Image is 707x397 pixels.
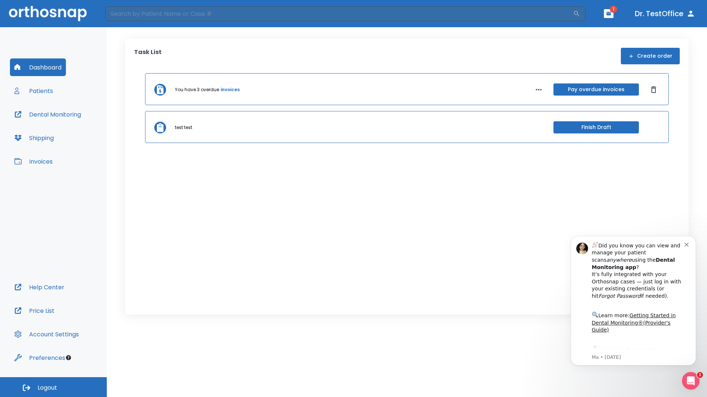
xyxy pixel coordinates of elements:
[553,83,639,96] button: Pay overdue invoices
[621,48,680,64] button: Create order
[32,122,98,135] a: App Store
[105,6,573,21] input: Search by Patient Name or Case #
[10,105,85,123] button: Dental Monitoring
[10,153,57,170] button: Invoices
[32,120,125,157] div: Download the app: | ​ Let us know if you need help getting started!
[32,129,125,136] p: Message from Ma, sent 2w ago
[632,7,698,20] button: Dr. TestOffice
[610,6,617,13] span: 1
[10,302,59,319] button: Price List
[65,354,72,361] div: Tooltip anchor
[648,84,659,96] button: Dismiss
[9,6,87,21] img: Orthosnap
[38,384,57,392] span: Logout
[175,124,192,131] p: test test
[10,349,70,366] button: Preferences
[10,58,66,76] button: Dashboard
[10,325,83,343] button: Account Settings
[175,86,219,93] p: You have 3 overdue
[682,372,700,390] iframe: Intercom live chat
[553,121,639,133] button: Finish Draft
[10,278,69,296] button: Help Center
[125,16,131,22] button: Dismiss notification
[10,82,57,100] button: Patients
[134,48,162,64] p: Task List
[221,86,240,93] a: invoices
[560,225,707,377] iframe: Intercom notifications message
[10,129,58,147] button: Shipping
[697,372,703,378] span: 1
